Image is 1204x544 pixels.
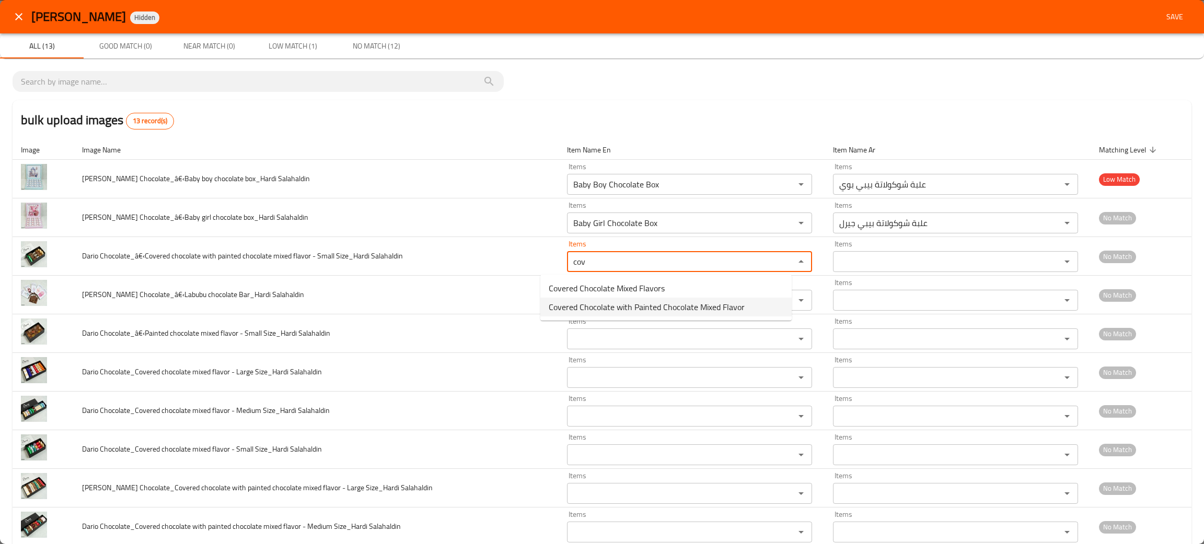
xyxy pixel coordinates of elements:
[126,116,173,126] span: 13 record(s)
[794,254,808,269] button: Close
[21,203,47,229] img: Dario Chocolate_â€‹Baby girl chocolate box_Hardi Salahaldin
[1060,254,1074,269] button: Open
[1060,293,1074,308] button: Open
[82,365,322,379] span: Dario Chocolate_Covered chocolate mixed flavor - Large Size_Hardi Salahaldin
[21,357,47,383] img: Dario Chocolate_Covered chocolate mixed flavor - Large Size_Hardi Salahaldin
[82,404,330,417] span: Dario Chocolate_Covered chocolate mixed flavor - Medium Size_Hardi Salahaldin
[1060,216,1074,230] button: Open
[257,40,328,53] span: Low Match (1)
[21,241,47,267] img: Dario Chocolate_â€‹Covered chocolate with painted chocolate mixed flavor - Small Size_Hardi Salah...
[1060,447,1074,462] button: Open
[794,447,808,462] button: Open
[1099,289,1136,301] span: No Match
[21,473,47,499] img: Dario Chocolate_Covered chocolate with painted chocolate mixed flavor - Large Size_Hardi Salahaldin
[794,525,808,539] button: Open
[1099,212,1136,224] span: No Match
[21,512,47,538] img: Dario Chocolate_Covered chocolate with painted chocolate mixed flavor - Medium Size_Hardi Salahaldin
[1099,328,1136,340] span: No Match
[21,396,47,422] img: Dario Chocolate_Covered chocolate mixed flavor - Medium Size_Hardi Salahaldin
[1099,144,1160,156] span: Matching Level
[794,216,808,230] button: Open
[794,409,808,423] button: Open
[82,326,330,340] span: Dario Chocolate_â€‹Painted chocolate mixed flavor - Small Size_Hardi Salahaldin
[1099,173,1140,185] span: Low Match
[13,140,74,160] th: Image
[1099,405,1136,417] span: No Match
[549,282,665,294] span: Covered Chocolate Mixed Flavors
[90,40,161,53] span: Good Match (0)
[82,519,401,533] span: Dario Chocolate_Covered chocolate with painted chocolate mixed flavor - Medium Size_Hardi Salahaldin
[825,140,1091,160] th: Item Name Ar
[1060,177,1074,192] button: Open
[794,293,808,308] button: Open
[1060,486,1074,501] button: Open
[21,280,47,306] img: Dario Chocolate_â€‹Labubu chocolate Bar_Hardi Salahaldin
[794,370,808,385] button: Open
[21,434,47,460] img: Dario Chocolate_Covered chocolate mixed flavor - Small Size_Hardi Salahaldin
[1099,251,1136,263] span: No Match
[794,332,808,346] button: Open
[130,13,159,22] span: Hidden
[82,481,433,494] span: [PERSON_NAME] Chocolate_Covered chocolate with painted chocolate mixed flavor - Large Size_Hardi ...
[1060,332,1074,346] button: Open
[31,5,126,28] span: [PERSON_NAME]
[130,11,159,24] div: Hidden
[1099,521,1136,533] span: No Match
[1099,482,1136,494] span: No Match
[21,73,495,90] input: search
[1060,370,1074,385] button: Open
[794,177,808,192] button: Open
[82,210,308,224] span: [PERSON_NAME] Chocolate_â€‹Baby girl chocolate box_Hardi Salahaldin
[6,40,77,53] span: All (13)
[794,486,808,501] button: Open
[173,40,245,53] span: Near Match (0)
[82,249,403,263] span: Dario Chocolate_â€‹Covered chocolate with painted chocolate mixed flavor - Small Size_Hardi Salah...
[82,172,310,185] span: [PERSON_NAME] Chocolate_â€‹Baby boy chocolate box_Hardi Salahaldin
[21,164,47,190] img: Dario Chocolate_â€‹Baby boy chocolate box_Hardi Salahaldin
[341,40,412,53] span: No Match (12)
[1158,7,1191,27] button: Save
[6,4,31,29] button: close
[21,111,174,129] h2: bulk upload images
[559,140,825,160] th: Item Name En
[1162,10,1187,23] span: Save
[1060,409,1074,423] button: Open
[82,442,322,456] span: Dario Chocolate_Covered chocolate mixed flavor - Small Size_Hardi Salahaldin
[21,318,47,345] img: Dario Chocolate_â€‹Painted chocolate mixed flavor - Small Size_Hardi Salahaldin
[82,288,304,301] span: [PERSON_NAME] Chocolate_â€‹Labubu chocolate Bar_Hardi Salahaldin
[1060,525,1074,539] button: Open
[549,301,745,313] span: Covered Chocolate with Painted Chocolate Mixed Flavor
[1099,444,1136,456] span: No Match
[82,144,134,156] span: Image Name
[1099,366,1136,379] span: No Match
